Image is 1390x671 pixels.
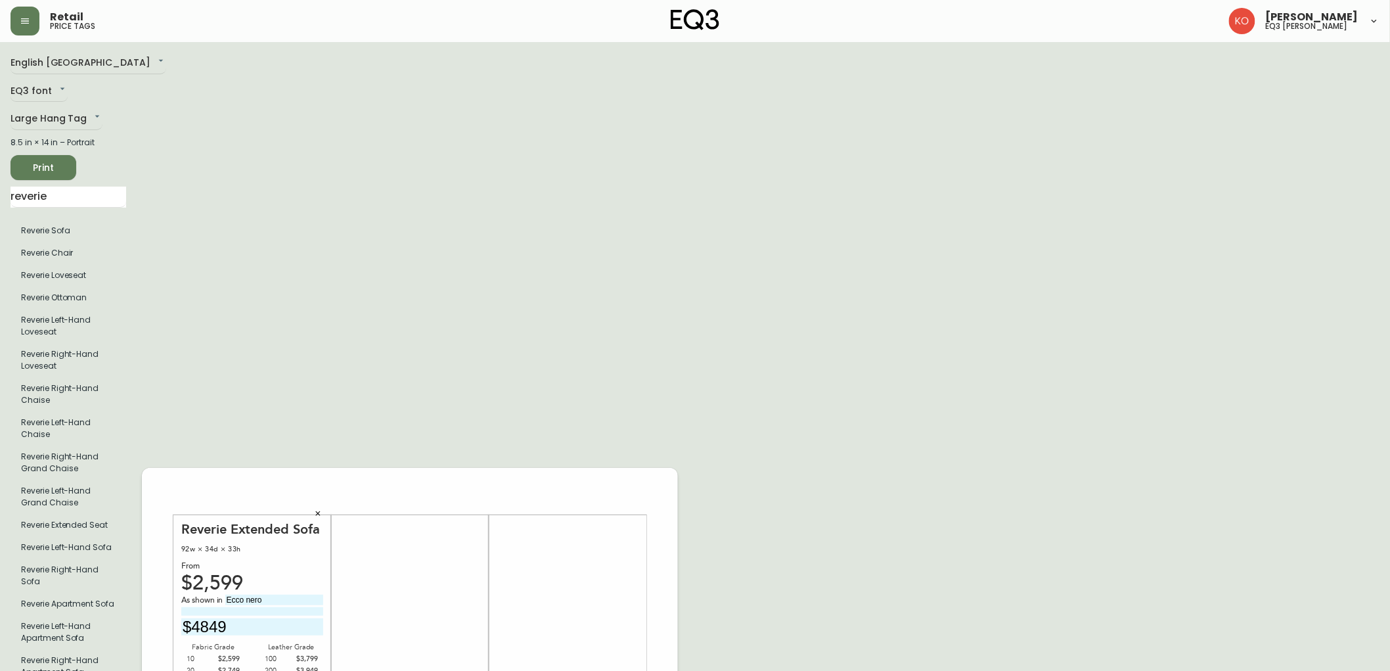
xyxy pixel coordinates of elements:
span: As shown in [181,595,225,607]
li: Reverie Sofa [11,220,126,242]
span: Retail [50,12,83,22]
span: [PERSON_NAME] [1266,12,1358,22]
img: logo [671,9,719,30]
li: Reverie Left-Hand Chaise [11,411,126,446]
li: Large Hang Tag [11,377,126,411]
span: Print [21,160,66,176]
div: EQ3 font [11,81,68,103]
li: Reverie Chair [11,242,126,264]
div: $2,599 [213,653,240,665]
li: Reverie Right-Hand Grand Chaise [11,446,126,480]
li: Large Hang Tag [11,536,126,559]
li: Large Hang Tag [11,514,126,536]
li: Large Hang Tag [11,343,126,377]
div: From [181,561,323,572]
h5: price tags [50,22,95,30]
div: English [GEOGRAPHIC_DATA] [11,53,166,74]
div: Leather Grade [259,641,323,653]
img: 9beb5e5239b23ed26e0d832b1b8f6f2a [1229,8,1255,34]
div: Reverie Extended Sofa [181,521,323,538]
div: 10 [187,653,213,665]
div: Large Hang Tag [11,108,102,130]
li: Large Hang Tag [11,559,126,593]
div: 100 [265,653,292,665]
input: fabric/leather and leg [225,595,323,605]
li: Large Hang Tag [11,615,126,649]
li: Reverie Loveseat [11,264,126,287]
div: 92w × 34d × 33h [181,544,323,555]
div: 8.5 in × 14 in – Portrait [11,137,126,149]
li: Large Hang Tag [11,593,126,615]
input: price excluding $ [181,618,323,636]
button: Print [11,155,76,180]
input: Search [11,187,126,208]
li: Large Hang Tag [11,287,126,309]
div: Fabric Grade [181,641,245,653]
div: $2,599 [181,578,323,590]
div: $3,799 [291,653,318,665]
li: Large Hang Tag [11,309,126,343]
li: Large Hang Tag [11,480,126,514]
h5: eq3 [PERSON_NAME] [1266,22,1348,30]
